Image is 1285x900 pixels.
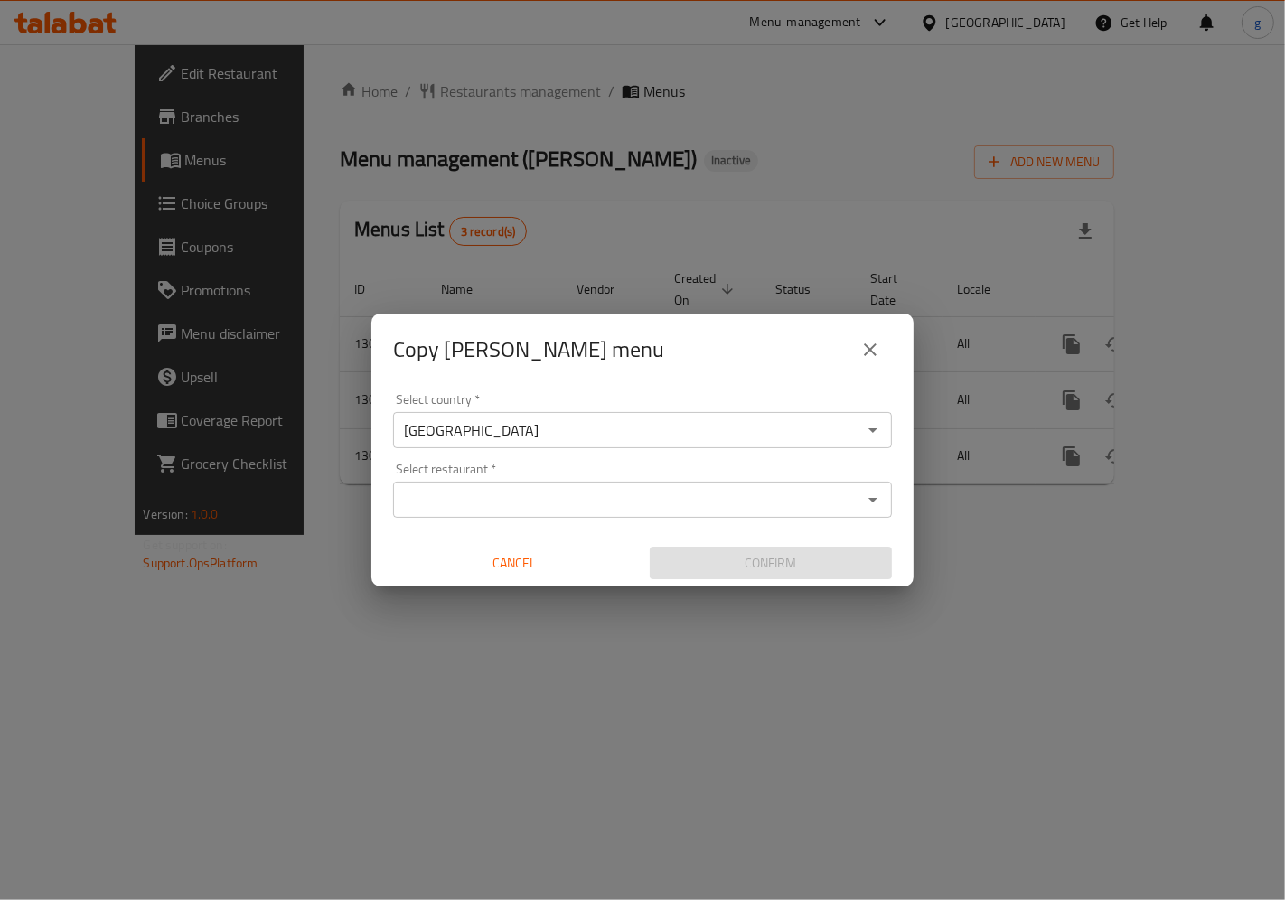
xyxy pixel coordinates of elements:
[860,417,886,443] button: Open
[393,547,635,580] button: Cancel
[393,335,664,364] h2: Copy [PERSON_NAME] menu
[860,487,886,512] button: Open
[400,552,628,575] span: Cancel
[849,328,892,371] button: close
